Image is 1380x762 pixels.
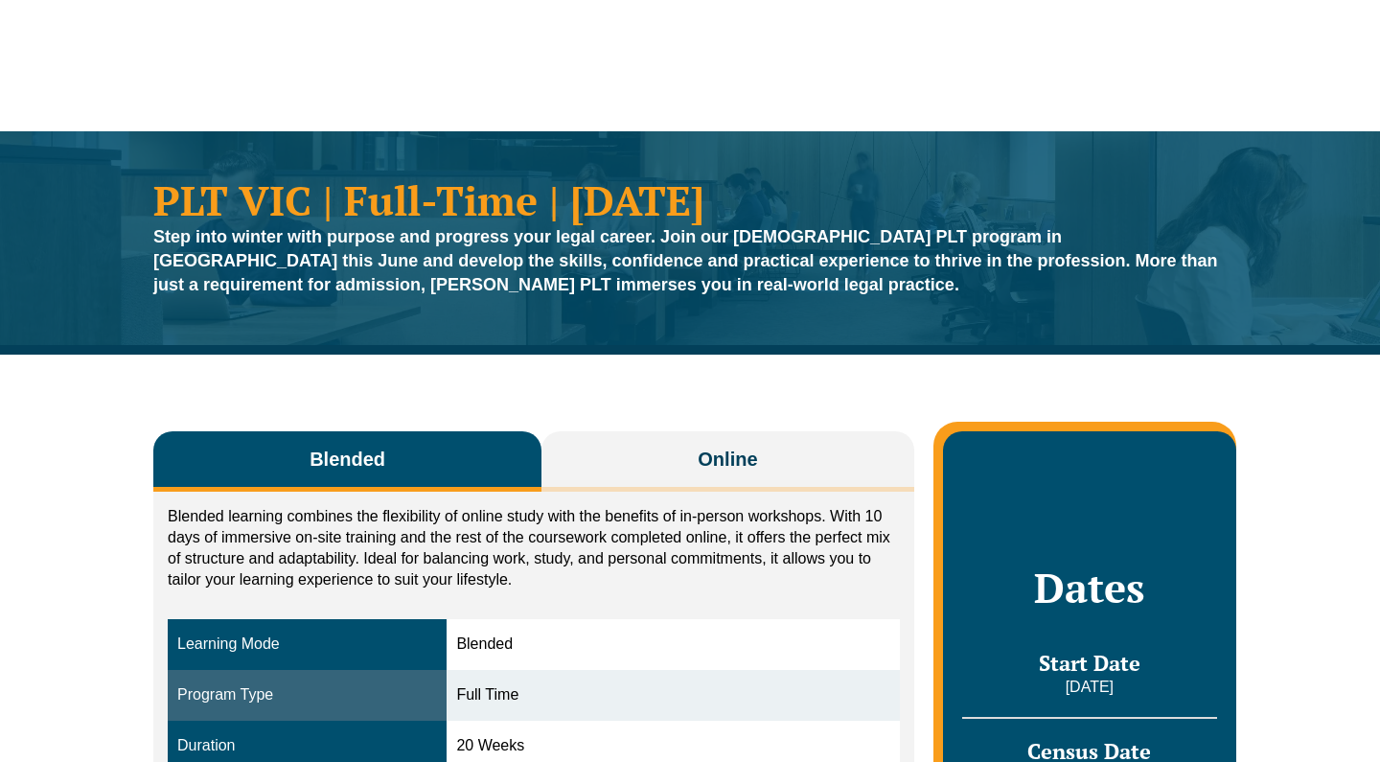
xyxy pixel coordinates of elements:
div: Blended [456,634,889,656]
div: Learning Mode [177,634,437,656]
p: Blended learning combines the flexibility of online study with the benefits of in-person workshop... [168,506,900,590]
h2: Dates [962,564,1217,612]
span: Blended [310,446,385,473]
strong: Step into winter with purpose and progress your legal career. Join our [DEMOGRAPHIC_DATA] PLT pro... [153,227,1218,294]
div: Program Type [177,684,437,706]
div: 20 Weeks [456,735,889,757]
p: [DATE] [962,677,1217,698]
span: Start Date [1039,649,1140,677]
div: Duration [177,735,437,757]
span: Online [698,446,757,473]
h1: PLT VIC | Full-Time | [DATE] [153,179,1227,220]
div: Full Time [456,684,889,706]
